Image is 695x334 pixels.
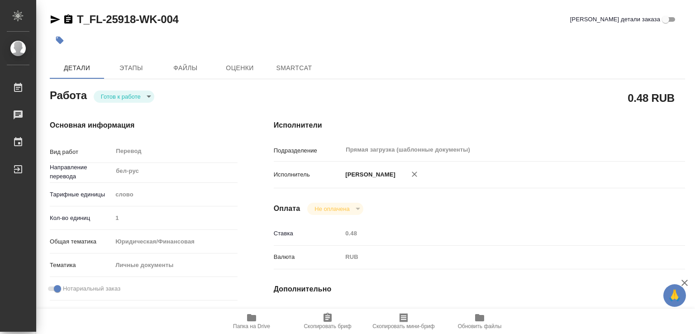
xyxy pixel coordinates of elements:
[50,237,112,246] p: Общая тематика
[405,164,424,184] button: Удалить исполнителя
[274,170,343,179] p: Исполнитель
[50,30,70,50] button: Добавить тэг
[77,13,179,25] a: T_FL-25918-WK-004
[50,214,112,223] p: Кол-во единиц
[366,309,442,334] button: Скопировать мини-бриф
[50,148,112,157] p: Вид работ
[342,249,651,265] div: RUB
[342,170,395,179] p: [PERSON_NAME]
[112,187,237,202] div: слово
[50,86,87,103] h2: Работа
[663,284,686,307] button: 🙏
[272,62,316,74] span: SmartCat
[628,90,675,105] h2: 0.48 RUB
[274,253,343,262] p: Валюта
[458,323,502,329] span: Обновить файлы
[312,205,352,213] button: Не оплачена
[50,261,112,270] p: Тематика
[274,284,685,295] h4: Дополнительно
[50,14,61,25] button: Скопировать ссылку для ЯМессенджера
[214,309,290,334] button: Папка на Drive
[164,62,207,74] span: Файлы
[570,15,660,24] span: [PERSON_NAME] детали заказа
[342,227,651,240] input: Пустое поле
[274,203,300,214] h4: Оплата
[218,62,262,74] span: Оценки
[233,323,270,329] span: Папка на Drive
[307,203,363,215] div: Готов к работе
[274,229,343,238] p: Ставка
[50,163,112,181] p: Направление перевода
[112,234,237,249] div: Юридическая/Финансовая
[274,146,343,155] p: Подразделение
[342,306,651,320] input: Пустое поле
[112,211,237,224] input: Пустое поле
[274,120,685,131] h4: Исполнители
[94,91,154,103] div: Готов к работе
[50,190,112,199] p: Тарифные единицы
[290,309,366,334] button: Скопировать бриф
[667,286,682,305] span: 🙏
[109,62,153,74] span: Этапы
[50,120,238,131] h4: Основная информация
[63,14,74,25] button: Скопировать ссылку
[112,258,237,273] div: Личные документы
[304,323,351,329] span: Скопировать бриф
[372,323,434,329] span: Скопировать мини-бриф
[442,309,518,334] button: Обновить файлы
[98,93,143,100] button: Готов к работе
[63,284,120,293] span: Нотариальный заказ
[55,62,99,74] span: Детали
